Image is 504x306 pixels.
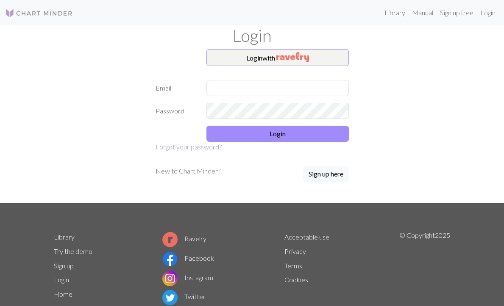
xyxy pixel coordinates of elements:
a: Cookies [284,276,308,284]
button: Sign up here [303,166,349,182]
a: Facebook [162,254,214,262]
button: Loginwith [206,49,349,66]
img: Facebook logo [162,251,178,267]
a: Manual [409,4,437,21]
a: Twitter [162,292,206,300]
a: Forgot your password? [156,143,222,151]
img: Logo [5,8,73,18]
img: Ravelry [276,52,309,62]
button: Login [206,126,349,142]
a: Sign up here [303,166,349,183]
label: Password [150,103,201,119]
a: Sign up free [437,4,477,21]
a: Library [54,233,75,241]
p: New to Chart Minder? [156,166,220,176]
a: Home [54,290,72,298]
a: Try the demo [54,247,92,255]
a: Ravelry [162,234,206,243]
a: Privacy [284,247,306,255]
h1: Login [49,25,456,46]
img: Instagram logo [162,271,178,286]
a: Login [54,276,69,284]
a: Instagram [162,273,213,281]
a: Acceptable use [284,233,329,241]
img: Twitter logo [162,290,178,305]
a: Login [477,4,499,21]
a: Terms [284,262,302,270]
label: Email [150,80,201,96]
img: Ravelry logo [162,232,178,247]
a: Library [381,4,409,21]
a: Sign up [54,262,74,270]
